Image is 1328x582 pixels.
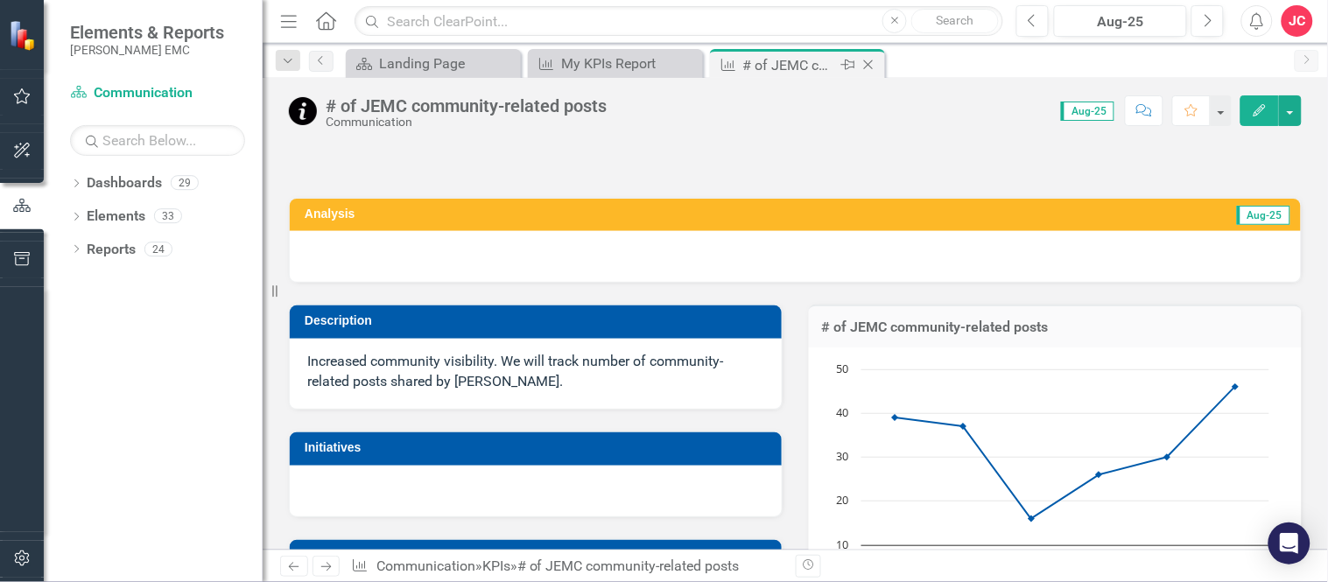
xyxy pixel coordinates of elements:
[9,20,39,51] img: ClearPoint Strategy
[70,83,245,103] a: Communication
[482,557,510,574] a: KPIs
[70,125,245,156] input: Search Below...
[307,352,764,392] p: Increased community visibility. We will track number of community-related posts shared by [PERSON...
[351,557,782,577] div: » »
[836,404,848,420] text: 40
[305,549,773,562] h3: Parents
[561,53,699,74] div: My KPIs Report
[1028,515,1035,522] path: May-25, 16. Current.
[1237,206,1290,225] span: Aug-25
[836,361,848,376] text: 50
[1268,522,1310,564] div: Open Intercom Messenger
[1060,11,1181,32] div: Aug-25
[87,173,162,193] a: Dashboards
[1095,472,1102,479] path: Jun-25, 26. Current.
[1282,5,1313,37] button: JC
[289,97,317,125] img: Information Only
[171,176,199,191] div: 29
[822,319,1289,335] h3: # of JEMC community-related posts
[891,414,898,421] path: Mar-25, 39. Current.
[836,448,848,464] text: 30
[87,207,145,227] a: Elements
[1054,5,1187,37] button: Aug-25
[937,13,974,27] span: Search
[350,53,516,74] a: Landing Page
[1232,383,1239,390] path: Aug-25, 46. Current.
[836,536,848,552] text: 10
[517,557,740,574] div: # of JEMC community-related posts
[305,441,773,454] h3: Initiatives
[379,53,516,74] div: Landing Page
[305,314,773,327] h3: Description
[70,43,224,57] small: [PERSON_NAME] EMC
[305,207,776,221] h3: Analysis
[532,53,699,74] a: My KPIs Report
[959,423,966,430] path: Apr-25, 37. Current.
[1061,102,1114,121] span: Aug-25
[87,240,136,260] a: Reports
[154,209,182,224] div: 33
[836,492,848,508] text: 20
[911,9,999,33] button: Search
[326,116,607,129] div: Communication
[144,242,172,256] div: 24
[355,6,1003,37] input: Search ClearPoint...
[376,557,475,574] a: Communication
[70,22,224,43] span: Elements & Reports
[326,96,607,116] div: # of JEMC community-related posts
[743,54,837,76] div: # of JEMC community-related posts
[1163,453,1170,460] path: Jul-25, 30. Current.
